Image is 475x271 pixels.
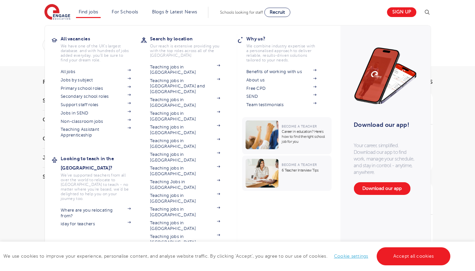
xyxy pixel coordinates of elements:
[61,154,141,201] a: Looking to teach in the [GEOGRAPHIC_DATA]?We've supported teachers from all over the world to rel...
[79,9,98,14] a: Find jobs
[61,110,131,116] a: Jobs in SEND
[152,9,197,14] a: Blogs & Latest News
[264,8,290,17] a: Recruit
[354,142,417,176] p: Your career, simplified. Download our app to find work, manage your schedule, and stay in control...
[43,79,63,85] span: Filters
[246,69,316,74] a: Benefits of working with us
[61,119,131,124] a: Non-classroom jobs
[61,127,131,138] a: Teaching Assistant Apprenticeship
[43,37,359,53] div: Submit
[150,97,220,108] a: Teaching jobs in [GEOGRAPHIC_DATA]
[150,179,220,190] a: Teaching Jobs in [GEOGRAPHIC_DATA]
[334,254,368,259] a: Cookie settings
[61,208,131,219] a: Where are you relocating from?
[61,44,131,62] p: We have one of the UK's largest database. and with hundreds of jobs added everyday. you'll be sur...
[150,207,220,218] a: Teaching jobs in [GEOGRAPHIC_DATA]
[150,111,220,122] a: Teaching jobs in [GEOGRAPHIC_DATA]
[44,4,70,21] img: Engage Education
[282,163,317,167] span: Become a Teacher
[150,34,230,58] a: Search by locationOur reach is extensive providing you with the top roles across all of the [GEOG...
[150,138,220,149] a: Teaching jobs in [GEOGRAPHIC_DATA]
[61,154,141,173] h3: Looking to teach in the [GEOGRAPHIC_DATA]?
[150,124,220,135] a: Teaching jobs in [GEOGRAPHIC_DATA]
[150,78,220,94] a: Teaching jobs in [GEOGRAPHIC_DATA] and [GEOGRAPHIC_DATA]
[43,155,116,161] h3: Job Type
[282,124,317,128] span: Become a Teacher
[150,234,220,245] a: Teaching jobs in [GEOGRAPHIC_DATA]
[150,193,220,204] a: Teaching jobs in [GEOGRAPHIC_DATA]
[43,117,116,122] h3: County
[150,34,230,43] h3: Search by location
[242,117,333,154] a: Become a TeacherCareer in education? Here’s how to find the right school job for you
[61,173,131,201] p: We've supported teachers from all over the world to relocate to [GEOGRAPHIC_DATA] to teach - no m...
[43,174,116,180] h3: Sector
[61,69,131,74] a: All jobs
[61,221,131,227] a: iday for teachers
[61,77,131,83] a: Jobs by subject
[150,152,220,163] a: Teaching jobs in [GEOGRAPHIC_DATA]
[150,220,220,231] a: Teaching jobs in [GEOGRAPHIC_DATA]
[387,7,416,17] a: Sign up
[3,254,452,259] span: We use cookies to improve your experience, personalise content, and analyse website traffic. By c...
[150,44,220,58] p: Our reach is extensive providing you with the top roles across all of the [GEOGRAPHIC_DATA]
[377,247,451,265] a: Accept all cookies
[242,156,333,191] a: Become a Teacher6 Teacher Interview Tips
[61,34,141,43] h3: All vacancies
[246,86,316,91] a: Free CPD
[220,10,263,15] span: Schools looking for staff
[282,129,328,144] p: Career in education? Here’s how to find the right school job for you
[61,86,131,91] a: Primary school roles
[150,64,220,75] a: Teaching jobs in [GEOGRAPHIC_DATA]
[246,77,316,83] a: About us
[246,102,316,107] a: Team testimonials
[61,34,141,62] a: All vacanciesWe have one of the UK's largest database. and with hundreds of jobs added everyday. ...
[354,117,414,132] h3: Download our app!
[246,94,316,99] a: SEND
[246,34,326,62] a: Why us?We combine industry expertise with a personalised approach to deliver reliable, results-dr...
[112,9,138,14] a: For Schools
[246,34,326,43] h3: Why us?
[270,10,285,15] span: Recruit
[246,44,316,62] p: We combine industry expertise with a personalised approach to deliver reliable, results-driven so...
[43,136,116,142] h3: City
[61,102,131,107] a: Support staff roles
[43,98,116,103] h3: Start Date
[150,166,220,177] a: Teaching jobs in [GEOGRAPHIC_DATA]
[282,168,328,173] p: 6 Teacher Interview Tips
[61,94,131,99] a: Secondary school roles
[354,182,410,195] a: Download our app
